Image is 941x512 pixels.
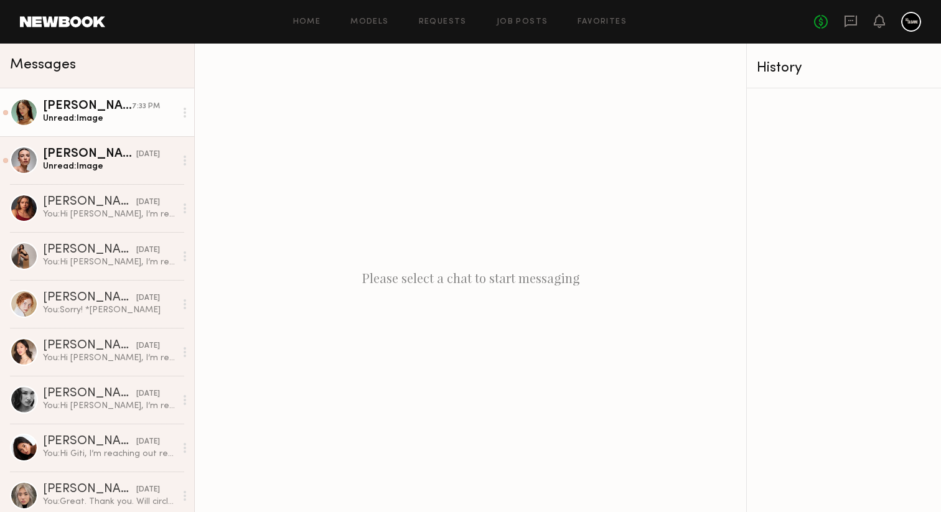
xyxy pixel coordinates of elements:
a: Requests [419,18,467,26]
div: [PERSON_NAME] [43,483,136,496]
div: [PERSON_NAME] [43,148,136,161]
div: You: Hi [PERSON_NAME], I’m reaching out regarding your interest for an upcoming paid shoot for [P... [43,256,176,268]
div: [PERSON_NAME] [43,100,132,113]
div: [DATE] [136,388,160,400]
div: You: Great. Thank you. Will circle back shortly [43,496,176,508]
span: Messages [10,58,76,72]
div: Unread: Image [43,161,176,172]
div: [PERSON_NAME] [43,340,136,352]
div: You: Hi [PERSON_NAME], I’m reaching out regarding your interest for an upcoming paid shoot for [P... [43,400,176,412]
div: You: Hi [PERSON_NAME], I’m reaching out regarding your interest for an upcoming paid shoot for [P... [43,208,176,220]
div: [PERSON_NAME] [43,435,136,448]
div: [DATE] [136,244,160,256]
div: [DATE] [136,484,160,496]
div: [PERSON_NAME] [43,244,136,256]
div: [DATE] [136,149,160,161]
a: Models [350,18,388,26]
div: 7:33 PM [132,101,160,113]
div: Unread: Image [43,113,176,124]
div: [PERSON_NAME] [43,388,136,400]
a: Home [293,18,321,26]
div: [DATE] [136,292,160,304]
div: [PERSON_NAME] [43,292,136,304]
div: [DATE] [136,197,160,208]
div: You: Sorry! *[PERSON_NAME] [43,304,176,316]
div: [DATE] [136,340,160,352]
a: Favorites [578,18,627,26]
div: History [757,61,931,75]
div: You: Hi [PERSON_NAME], I’m reaching out regarding your interest for an upcoming paid shoot for [P... [43,352,176,364]
a: Job Posts [497,18,548,26]
div: [DATE] [136,436,160,448]
div: Please select a chat to start messaging [195,44,746,512]
div: [PERSON_NAME] [43,196,136,208]
div: You: Hi Giti, I’m reaching out regarding your interest for an upcoming paid shoot for [PERSON_NAM... [43,448,176,460]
